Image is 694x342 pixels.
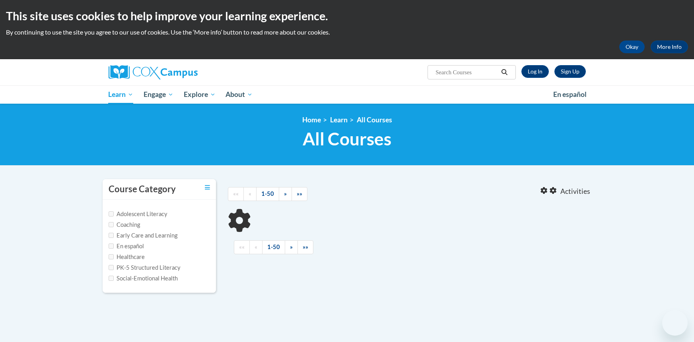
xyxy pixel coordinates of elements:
[234,240,250,254] a: Begining
[108,90,133,99] span: Learn
[233,190,239,197] span: ««
[262,240,285,254] a: 1-50
[6,8,688,24] h2: This site uses cookies to help improve your learning experience.
[220,85,258,104] a: About
[297,190,302,197] span: »»
[553,90,587,99] span: En español
[303,243,308,250] span: »»
[662,310,688,336] iframe: Button to launch messaging window
[109,243,114,249] input: Checkbox for Options
[548,86,592,103] a: En español
[228,187,244,201] a: Begining
[279,187,292,201] a: Next
[109,222,114,227] input: Checkbox for Options
[97,85,598,104] div: Main menu
[560,187,590,196] span: Activities
[498,68,510,77] button: Search
[6,28,688,37] p: By continuing to use the site you agree to our use of cookies. Use the ‘More info’ button to read...
[109,276,114,281] input: Checkbox for Options
[109,265,114,270] input: Checkbox for Options
[255,243,257,250] span: «
[109,253,145,261] label: Healthcare
[109,242,144,251] label: En español
[249,240,262,254] a: Previous
[290,243,293,250] span: »
[179,85,221,104] a: Explore
[109,183,176,195] h3: Course Category
[619,41,645,53] button: Okay
[284,190,287,197] span: »
[138,85,179,104] a: Engage
[330,116,348,124] a: Learn
[109,274,178,283] label: Social-Emotional Health
[103,85,139,104] a: Learn
[651,41,688,53] a: More Info
[239,243,245,250] span: ««
[109,210,167,218] label: Adolescent Literacy
[109,254,114,259] input: Checkbox for Options
[109,231,177,240] label: Early Care and Learning
[292,187,307,201] a: End
[205,183,210,192] a: Toggle collapse
[226,90,253,99] span: About
[249,190,251,197] span: «
[144,90,173,99] span: Engage
[256,187,279,201] a: 1-50
[357,116,392,124] a: All Courses
[109,263,181,272] label: PK-5 Structured Literacy
[243,187,257,201] a: Previous
[109,65,198,79] img: Cox Campus
[297,240,313,254] a: End
[109,233,114,238] input: Checkbox for Options
[521,65,549,78] a: Log In
[285,240,298,254] a: Next
[554,65,586,78] a: Register
[435,68,498,77] input: Search Courses
[109,220,140,229] label: Coaching
[303,128,391,149] span: All Courses
[109,65,260,79] a: Cox Campus
[302,116,321,124] a: Home
[109,211,114,216] input: Checkbox for Options
[184,90,216,99] span: Explore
